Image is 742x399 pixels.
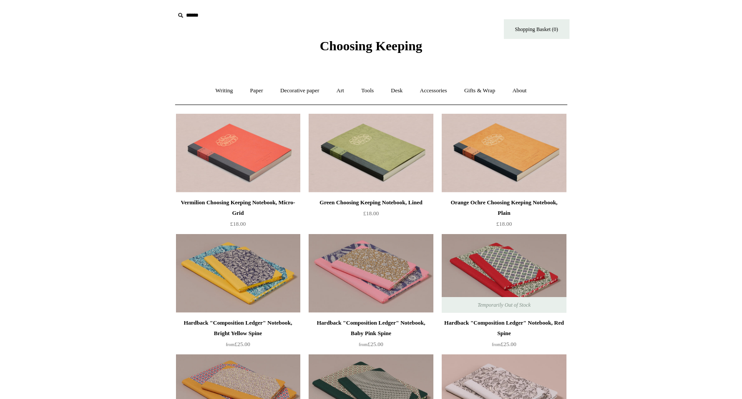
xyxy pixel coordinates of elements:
a: Orange Ochre Choosing Keeping Notebook, Plain £18.00 [442,197,566,233]
span: from [492,342,501,347]
img: Hardback "Composition Ledger" Notebook, Baby Pink Spine [309,234,433,313]
a: Hardback "Composition Ledger" Notebook, Bright Yellow Spine Hardback "Composition Ledger" Noteboo... [176,234,300,313]
div: Hardback "Composition Ledger" Notebook, Bright Yellow Spine [178,318,298,339]
a: Hardback "Composition Ledger" Notebook, Red Spine Hardback "Composition Ledger" Notebook, Red Spi... [442,234,566,313]
a: About [504,79,535,102]
a: Gifts & Wrap [456,79,503,102]
a: Accessories [412,79,455,102]
a: Orange Ochre Choosing Keeping Notebook, Plain Orange Ochre Choosing Keeping Notebook, Plain [442,114,566,192]
span: £25.00 [492,341,517,347]
a: Paper [242,79,271,102]
div: Green Choosing Keeping Notebook, Lined [311,197,431,208]
div: Hardback "Composition Ledger" Notebook, Baby Pink Spine [311,318,431,339]
span: from [226,342,235,347]
img: Orange Ochre Choosing Keeping Notebook, Plain [442,114,566,192]
div: Hardback "Composition Ledger" Notebook, Red Spine [444,318,564,339]
img: Hardback "Composition Ledger" Notebook, Bright Yellow Spine [176,234,300,313]
a: Art [329,79,352,102]
a: Hardback "Composition Ledger" Notebook, Baby Pink Spine Hardback "Composition Ledger" Notebook, B... [309,234,433,313]
a: Hardback "Composition Ledger" Notebook, Red Spine from£25.00 [442,318,566,353]
a: Tools [353,79,382,102]
a: Shopping Basket (0) [504,19,570,39]
span: £25.00 [226,341,250,347]
img: Vermilion Choosing Keeping Notebook, Micro-Grid [176,114,300,192]
span: from [359,342,368,347]
a: Vermilion Choosing Keeping Notebook, Micro-Grid £18.00 [176,197,300,233]
span: £18.00 [363,210,379,217]
img: Hardback "Composition Ledger" Notebook, Red Spine [442,234,566,313]
a: Green Choosing Keeping Notebook, Lined £18.00 [309,197,433,233]
a: Writing [207,79,241,102]
a: Decorative paper [272,79,327,102]
span: £25.00 [359,341,383,347]
span: Temporarily Out of Stock [469,297,539,313]
span: Choosing Keeping [320,38,422,53]
span: £18.00 [496,220,512,227]
img: Green Choosing Keeping Notebook, Lined [309,114,433,192]
a: Green Choosing Keeping Notebook, Lined Green Choosing Keeping Notebook, Lined [309,114,433,192]
span: £18.00 [230,220,246,227]
div: Vermilion Choosing Keeping Notebook, Micro-Grid [178,197,298,218]
a: Desk [383,79,411,102]
a: Choosing Keeping [320,45,422,52]
a: Vermilion Choosing Keeping Notebook, Micro-Grid Vermilion Choosing Keeping Notebook, Micro-Grid [176,114,300,192]
a: Hardback "Composition Ledger" Notebook, Bright Yellow Spine from£25.00 [176,318,300,353]
a: Hardback "Composition Ledger" Notebook, Baby Pink Spine from£25.00 [309,318,433,353]
div: Orange Ochre Choosing Keeping Notebook, Plain [444,197,564,218]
